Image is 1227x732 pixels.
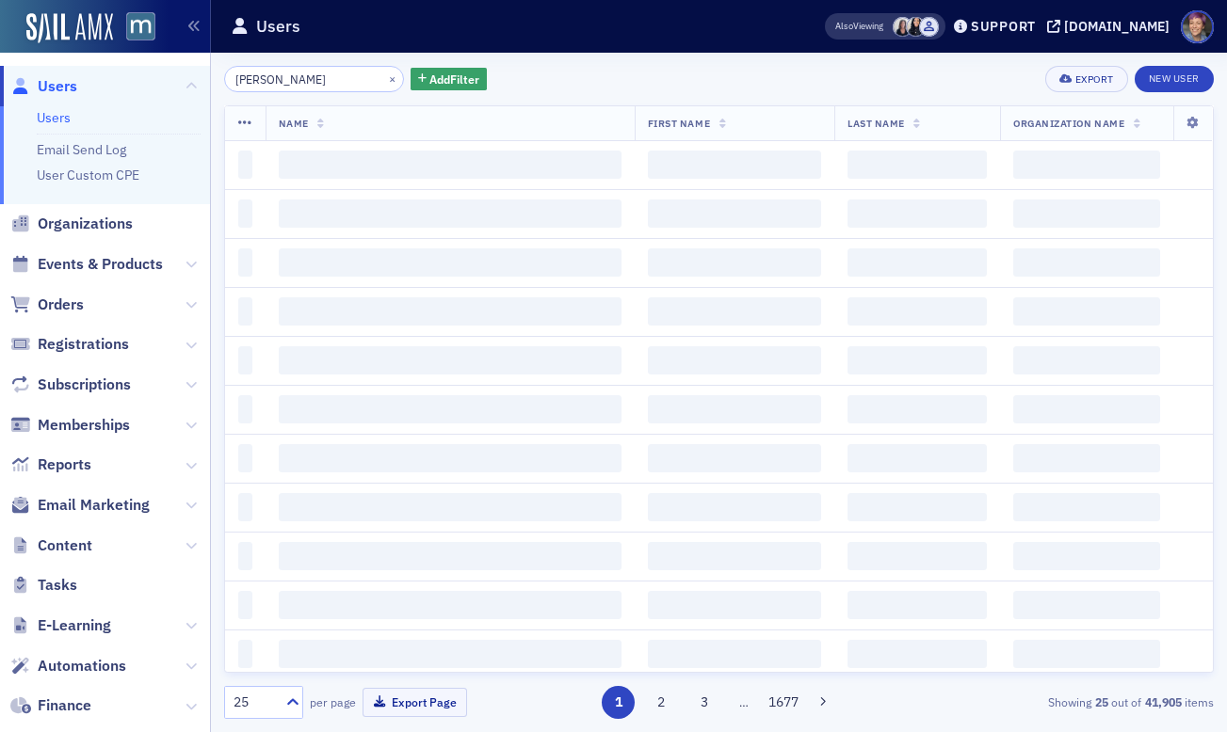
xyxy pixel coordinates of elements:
span: ‌ [279,199,622,228]
span: ‌ [1013,248,1160,277]
span: ‌ [648,346,821,374]
span: ‌ [848,395,987,423]
span: ‌ [238,640,252,668]
a: Users [37,109,71,126]
span: Memberships [38,415,130,436]
span: ‌ [238,297,252,326]
span: ‌ [1013,297,1160,326]
span: ‌ [648,297,821,326]
a: Finance [10,695,91,716]
span: ‌ [848,151,987,179]
a: Email Send Log [37,141,126,158]
span: ‌ [1013,444,1160,472]
div: Export [1075,74,1114,85]
span: ‌ [279,640,622,668]
img: SailAMX [126,12,155,41]
a: View Homepage [113,12,155,44]
a: Orders [10,294,84,315]
span: Email Marketing [38,495,150,516]
span: Kelly Brown [893,17,912,37]
a: Organizations [10,214,133,234]
button: [DOMAIN_NAME] [1047,20,1176,33]
span: ‌ [238,346,252,374]
span: ‌ [848,493,987,521]
span: ‌ [279,297,622,326]
label: per page [310,693,356,710]
button: × [384,70,401,87]
span: Automations [38,656,126,676]
span: Organizations [38,214,133,234]
span: ‌ [648,640,821,668]
span: ‌ [279,248,622,277]
span: ‌ [279,395,622,423]
a: Subscriptions [10,374,131,395]
span: ‌ [848,346,987,374]
span: ‌ [1013,591,1160,619]
span: ‌ [648,248,821,277]
span: Registrations [38,334,129,355]
span: ‌ [279,346,622,374]
span: Orders [38,294,84,315]
a: Tasks [10,575,77,596]
span: ‌ [648,199,821,228]
button: Export Page [363,688,467,717]
span: ‌ [238,493,252,521]
span: ‌ [848,199,987,228]
span: Viewing [835,20,883,33]
span: E-Learning [38,615,111,636]
button: 2 [645,686,678,719]
a: Memberships [10,415,130,436]
span: Tasks [38,575,77,596]
span: Content [38,535,92,556]
div: Also [835,20,853,32]
span: ‌ [279,542,622,570]
span: Add Filter [429,71,479,88]
span: ‌ [1013,395,1160,423]
span: ‌ [238,395,252,423]
img: SailAMX [26,13,113,43]
button: 1677 [767,686,799,719]
span: ‌ [1013,640,1160,668]
a: Users [10,76,77,97]
span: … [731,693,757,710]
div: 25 [234,692,275,712]
span: Name [279,117,309,130]
span: ‌ [848,640,987,668]
span: ‌ [238,199,252,228]
span: ‌ [648,542,821,570]
span: ‌ [648,493,821,521]
span: ‌ [848,297,987,326]
a: Events & Products [10,254,163,275]
a: Reports [10,454,91,475]
span: ‌ [1013,346,1160,374]
span: ‌ [238,444,252,472]
button: 3 [687,686,720,719]
span: ‌ [238,151,252,179]
span: ‌ [648,444,821,472]
strong: 41,905 [1141,693,1185,710]
span: ‌ [648,591,821,619]
h1: Users [256,15,300,38]
a: Email Marketing [10,495,150,516]
span: ‌ [848,591,987,619]
span: Subscriptions [38,374,131,395]
span: ‌ [279,444,622,472]
span: ‌ [848,542,987,570]
span: ‌ [1013,493,1160,521]
a: Content [10,535,92,556]
span: ‌ [279,591,622,619]
span: ‌ [238,248,252,277]
span: First Name [648,117,710,130]
span: Profile [1181,10,1214,43]
button: AddFilter [411,68,488,91]
a: Registrations [10,334,129,355]
span: Last Name [848,117,905,130]
span: ‌ [648,151,821,179]
span: ‌ [238,591,252,619]
span: ‌ [1013,199,1160,228]
span: ‌ [279,493,622,521]
span: Organization Name [1013,117,1124,130]
a: E-Learning [10,615,111,636]
a: User Custom CPE [37,167,139,183]
strong: 25 [1091,693,1111,710]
